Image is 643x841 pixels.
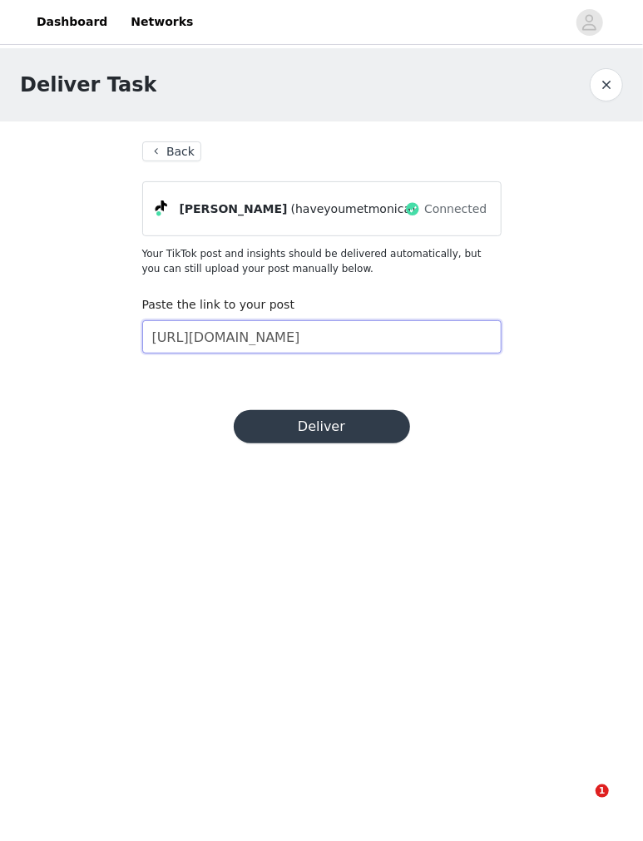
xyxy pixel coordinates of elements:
button: Deliver [234,410,410,443]
h1: Deliver Task [20,70,156,100]
span: 1 [596,784,609,798]
span: [PERSON_NAME] [180,200,288,218]
label: Paste the link to your post [142,298,295,311]
a: Networks [121,3,203,41]
p: Your TikTok post and insights should be delivered automatically, but you can still upload your po... [142,246,502,276]
span: Connected [424,200,487,218]
div: avatar [581,9,597,36]
a: Dashboard [27,3,117,41]
span: (haveyoumetmonica) [291,200,416,218]
iframe: Intercom live chat [561,784,601,824]
button: Back [142,141,202,161]
input: Paste the link to your content here [142,320,502,354]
